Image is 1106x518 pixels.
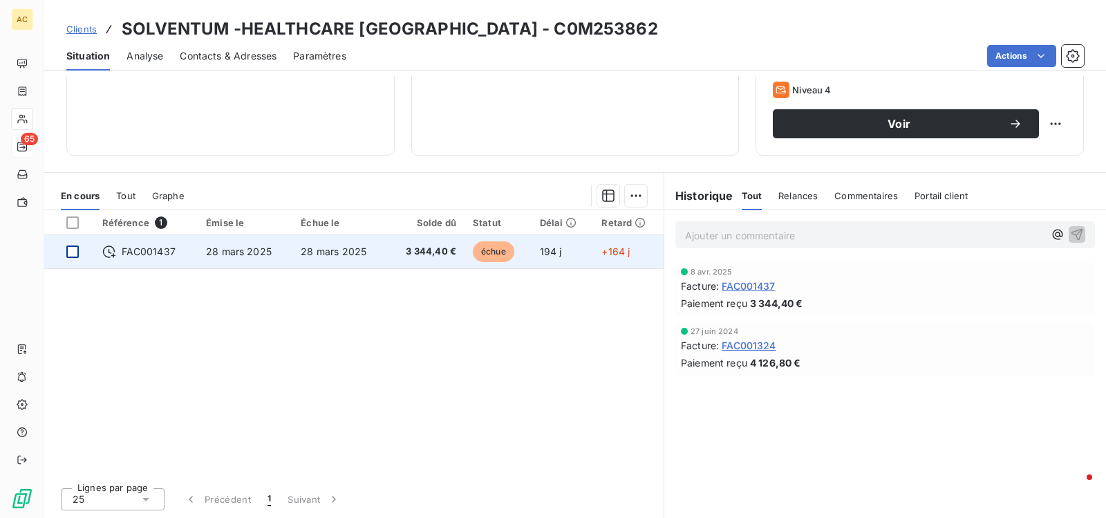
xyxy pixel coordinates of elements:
[601,246,630,257] span: +164 j
[301,217,379,228] div: Échue le
[681,355,747,370] span: Paiement reçu
[21,133,38,145] span: 65
[122,17,658,41] h3: SOLVENTUM -HEALTHCARE [GEOGRAPHIC_DATA] - C0M253862
[540,246,562,257] span: 194 j
[834,190,898,201] span: Commentaires
[681,279,719,293] span: Facture :
[792,84,831,95] span: Niveau 4
[1059,471,1092,504] iframe: Intercom live chat
[66,49,110,63] span: Situation
[206,246,272,257] span: 28 mars 2025
[11,488,33,510] img: Logo LeanPay
[66,24,97,35] span: Clients
[259,485,279,514] button: 1
[268,492,271,506] span: 1
[122,245,176,259] span: FAC001437
[206,217,284,228] div: Émise le
[681,296,747,311] span: Paiement reçu
[396,217,456,228] div: Solde dû
[126,49,163,63] span: Analyse
[987,45,1056,67] button: Actions
[601,217,655,228] div: Retard
[11,8,33,30] div: AC
[73,492,84,506] span: 25
[102,216,190,229] div: Référence
[116,190,135,201] span: Tout
[176,485,259,514] button: Précédent
[155,216,167,229] span: 1
[722,279,775,293] span: FAC001437
[396,245,456,259] span: 3 344,40 €
[722,338,776,353] span: FAC001324
[742,190,762,201] span: Tout
[301,246,366,257] span: 28 mars 2025
[778,190,818,201] span: Relances
[279,485,349,514] button: Suivant
[180,49,276,63] span: Contacts & Adresses
[789,118,1009,129] span: Voir
[664,187,733,204] h6: Historique
[773,109,1039,138] button: Voir
[293,49,346,63] span: Paramètres
[473,217,523,228] div: Statut
[691,268,733,276] span: 8 avr. 2025
[473,241,514,262] span: échue
[915,190,968,201] span: Portail client
[750,355,801,370] span: 4 126,80 €
[66,22,97,36] a: Clients
[750,296,803,311] span: 3 344,40 €
[681,338,719,353] span: Facture :
[61,190,100,201] span: En cours
[540,217,585,228] div: Délai
[152,190,185,201] span: Graphe
[691,327,738,335] span: 27 juin 2024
